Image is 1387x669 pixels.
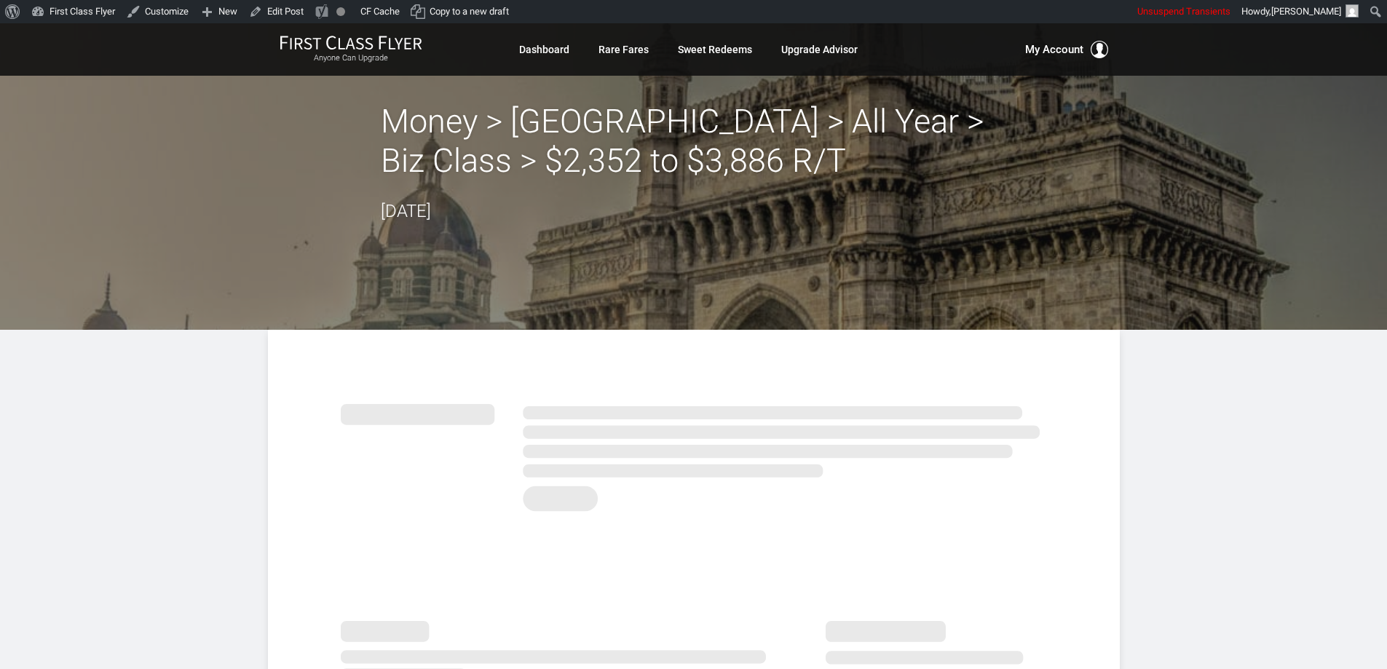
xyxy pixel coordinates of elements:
[1025,41,1108,58] button: My Account
[1271,6,1341,17] span: [PERSON_NAME]
[1137,6,1230,17] span: Unsuspend Transients
[280,53,422,63] small: Anyone Can Upgrade
[519,36,569,63] a: Dashboard
[1025,41,1083,58] span: My Account
[341,388,1047,520] img: summary.svg
[381,201,431,221] time: [DATE]
[381,102,1007,181] h2: Money > [GEOGRAPHIC_DATA] > All Year > Biz Class > $2,352 to $3,886 R/T
[598,36,649,63] a: Rare Fares
[280,35,422,50] img: First Class Flyer
[280,35,422,64] a: First Class FlyerAnyone Can Upgrade
[678,36,752,63] a: Sweet Redeems
[781,36,858,63] a: Upgrade Advisor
